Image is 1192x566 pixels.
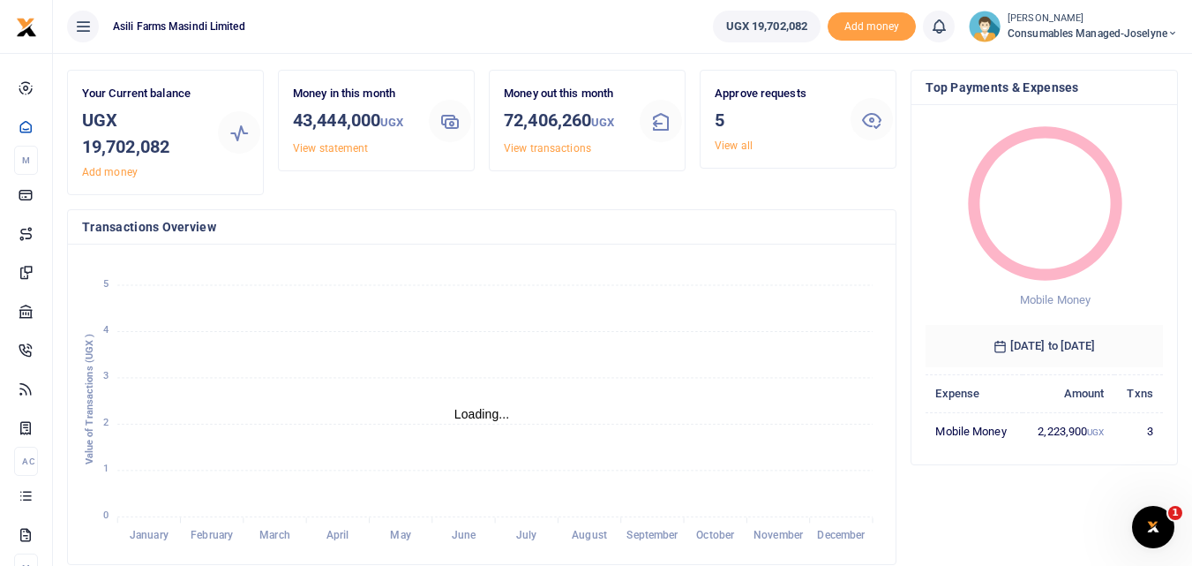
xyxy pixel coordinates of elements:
[969,11,1178,42] a: profile-user [PERSON_NAME] Consumables managed-Joselyne
[293,85,415,103] p: Money in this month
[504,142,591,155] a: View transactions
[817,530,866,542] tspan: December
[82,217,881,237] h4: Transactions Overview
[516,530,536,542] tspan: July
[1114,412,1163,449] td: 3
[926,412,1022,449] td: Mobile Money
[14,146,38,175] li: M
[713,11,821,42] a: UGX 19,702,082
[16,19,37,33] a: logo-small logo-large logo-large
[726,18,807,35] span: UGX 19,702,082
[452,530,476,542] tspan: June
[696,530,735,542] tspan: October
[504,107,626,136] h3: 72,406,260
[1168,506,1182,520] span: 1
[969,11,1001,42] img: profile-user
[84,334,95,465] text: Value of Transactions (UGX )
[626,530,678,542] tspan: September
[103,417,109,428] tspan: 2
[715,85,836,103] p: Approve requests
[259,530,290,542] tspan: March
[1114,374,1163,412] th: Txns
[1023,412,1114,449] td: 2,223,900
[293,107,415,136] h3: 43,444,000
[380,116,403,129] small: UGX
[591,116,614,129] small: UGX
[82,166,138,178] a: Add money
[191,530,233,542] tspan: February
[926,325,1163,367] h6: [DATE] to [DATE]
[130,530,169,542] tspan: January
[504,85,626,103] p: Money out this month
[1023,374,1114,412] th: Amount
[715,107,836,133] h3: 5
[828,12,916,42] li: Toup your wallet
[926,374,1022,412] th: Expense
[715,140,753,152] a: View all
[326,530,349,542] tspan: April
[103,509,109,521] tspan: 0
[828,12,916,42] span: Add money
[103,324,109,336] tspan: 4
[16,17,37,38] img: logo-small
[1087,427,1104,437] small: UGX
[572,530,607,542] tspan: August
[390,530,410,542] tspan: May
[454,407,510,421] text: Loading...
[103,371,109,382] tspan: 3
[1020,293,1091,306] span: Mobile Money
[103,278,109,290] tspan: 5
[103,464,109,475] tspan: 1
[82,85,204,103] p: Your Current balance
[1132,506,1174,548] iframe: Intercom live chat
[828,19,916,32] a: Add money
[926,78,1163,97] h4: Top Payments & Expenses
[82,107,204,160] h3: UGX 19,702,082
[706,11,828,42] li: Wallet ballance
[753,530,804,542] tspan: November
[106,19,252,34] span: Asili Farms Masindi Limited
[1008,26,1178,42] span: Consumables managed-Joselyne
[293,142,368,155] a: View statement
[14,447,38,476] li: Ac
[1008,11,1178,26] small: [PERSON_NAME]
